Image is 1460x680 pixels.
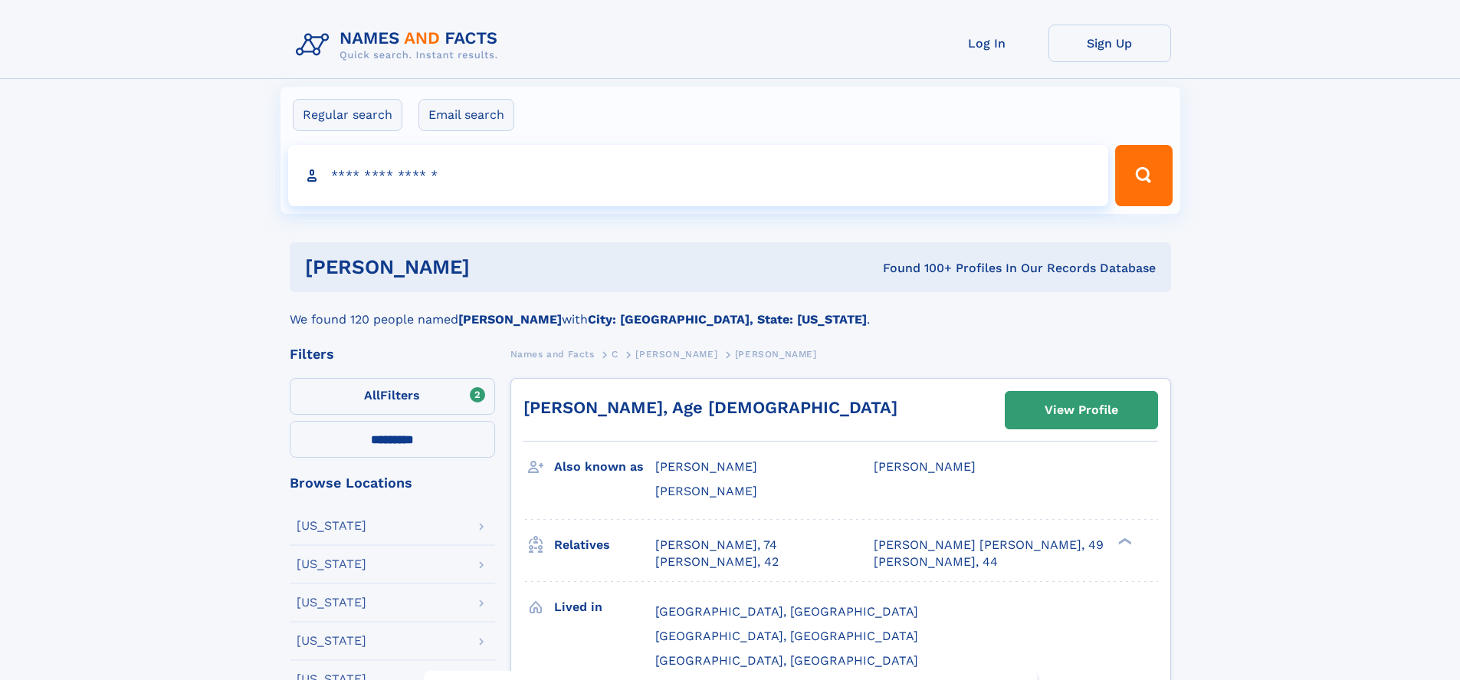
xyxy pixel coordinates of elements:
[305,258,677,277] h1: [PERSON_NAME]
[1006,392,1157,429] a: View Profile
[676,260,1156,277] div: Found 100+ Profiles In Our Records Database
[874,459,976,474] span: [PERSON_NAME]
[655,554,779,570] a: [PERSON_NAME], 42
[612,344,618,363] a: C
[1048,25,1171,62] a: Sign Up
[297,596,366,609] div: [US_STATE]
[926,25,1048,62] a: Log In
[554,454,655,480] h3: Also known as
[635,349,717,360] span: [PERSON_NAME]
[290,476,495,490] div: Browse Locations
[655,537,777,554] a: [PERSON_NAME], 74
[1114,536,1133,546] div: ❯
[655,604,918,619] span: [GEOGRAPHIC_DATA], [GEOGRAPHIC_DATA]
[612,349,618,360] span: C
[874,554,998,570] a: [PERSON_NAME], 44
[655,653,918,668] span: [GEOGRAPHIC_DATA], [GEOGRAPHIC_DATA]
[297,635,366,647] div: [US_STATE]
[297,558,366,570] div: [US_STATE]
[290,347,495,361] div: Filters
[364,388,380,402] span: All
[635,344,717,363] a: [PERSON_NAME]
[588,312,867,327] b: City: [GEOGRAPHIC_DATA], State: [US_STATE]
[297,520,366,532] div: [US_STATE]
[288,145,1109,206] input: search input
[1045,393,1118,428] div: View Profile
[1115,145,1172,206] button: Search Button
[655,484,757,498] span: [PERSON_NAME]
[418,99,514,131] label: Email search
[655,629,918,643] span: [GEOGRAPHIC_DATA], [GEOGRAPHIC_DATA]
[874,537,1104,554] a: [PERSON_NAME] [PERSON_NAME], 49
[510,344,595,363] a: Names and Facts
[290,25,510,66] img: Logo Names and Facts
[290,378,495,415] label: Filters
[523,398,897,417] a: [PERSON_NAME], Age [DEMOGRAPHIC_DATA]
[293,99,402,131] label: Regular search
[458,312,562,327] b: [PERSON_NAME]
[290,292,1171,329] div: We found 120 people named with .
[655,459,757,474] span: [PERSON_NAME]
[554,594,655,620] h3: Lived in
[735,349,817,360] span: [PERSON_NAME]
[554,532,655,558] h3: Relatives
